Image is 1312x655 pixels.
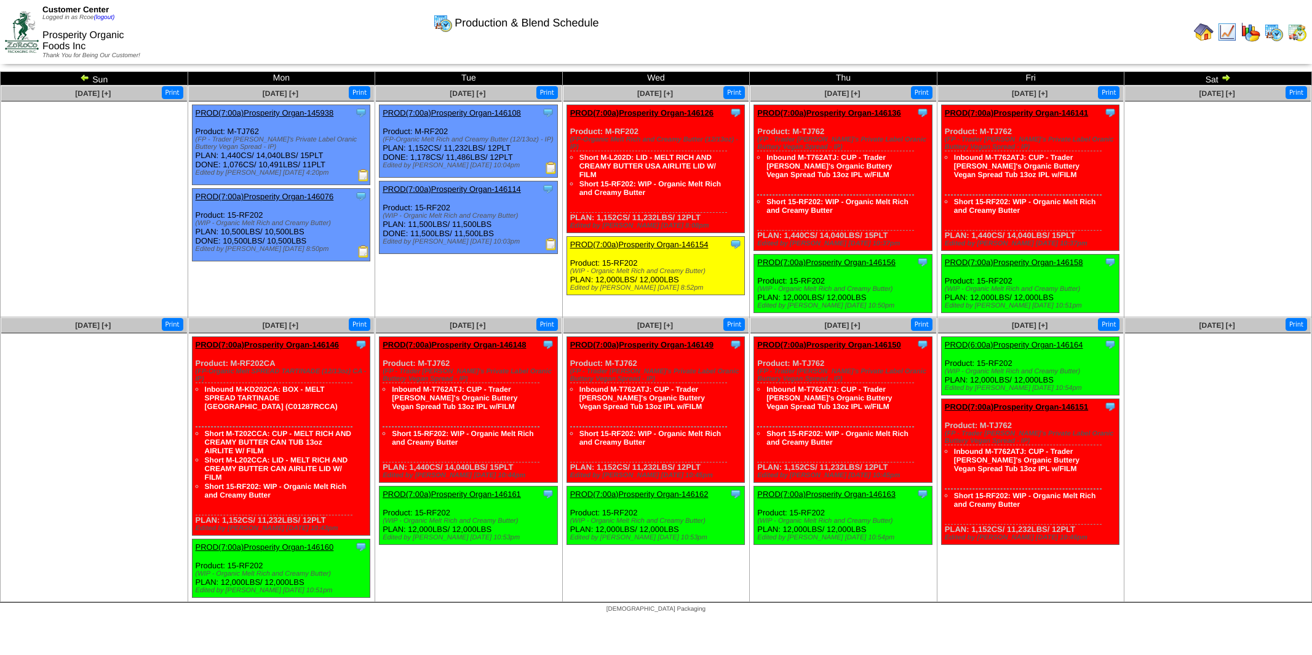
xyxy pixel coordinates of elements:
button: Print [1098,86,1119,99]
div: Edited by [PERSON_NAME] [DATE] 8:50pm [196,245,370,253]
span: Logged in as Rcoe [42,14,114,21]
a: [DATE] [+] [263,321,298,330]
img: Tooltip [355,541,367,553]
a: [DATE] [+] [637,321,673,330]
a: Short 15-RF202: WIP - Organic Melt Rich and Creamy Butter [766,429,908,447]
div: Edited by [PERSON_NAME] [DATE] 4:20pm [196,169,370,177]
div: (FP-Organic Melt SPREAD TARTINADE (12/13oz) CA - IP) [196,368,370,383]
a: (logout) [93,14,114,21]
span: Production & Blend Schedule [455,17,598,30]
div: Product: 15-RF202 PLAN: 12,000LBS / 12,000LBS [941,337,1119,395]
a: PROD(7:00a)Prosperity Organ-146151 [945,402,1088,411]
div: Edited by [PERSON_NAME] [DATE] 10:45pm [757,472,932,479]
a: Inbound M-T762ATJ: CUP - Trader [PERSON_NAME]'s Organic Buttery Vegan Spread Tub 13oz IPL w/FILM [954,153,1079,179]
a: Inbound M-KD202CA: BOX - MELT SPREAD TARTINADE [GEOGRAPHIC_DATA] (C01287RCCA) [205,385,338,411]
a: PROD(7:00a)Prosperity Organ-146146 [196,340,339,349]
img: Tooltip [730,338,742,351]
div: Product: 15-RF202 PLAN: 12,000LBS / 12,000LBS [380,486,558,545]
div: Edited by [PERSON_NAME] [DATE] 10:51pm [196,587,370,594]
img: Tooltip [1104,256,1116,268]
img: arrowright.gif [1221,73,1231,82]
td: Wed [562,72,750,85]
button: Print [536,86,558,99]
img: Tooltip [1104,400,1116,413]
div: (FP - Trader [PERSON_NAME]'s Private Label Oranic Buttery Vegan Spread - IP) [570,368,745,383]
div: (WIP - Organic Melt Rich and Creamy Butter) [570,268,745,275]
a: PROD(7:00a)Prosperity Organ-146163 [757,490,896,499]
div: Edited by [PERSON_NAME] [DATE] 10:53pm [570,534,745,541]
td: Fri [937,72,1124,85]
div: (WIP - Organic Melt Rich and Creamy Butter) [757,517,932,525]
img: Tooltip [542,488,554,500]
img: Tooltip [730,238,742,250]
a: Short 15-RF202: WIP - Organic Melt Rich and Creamy Butter [205,482,346,499]
div: Edited by [PERSON_NAME] [DATE] 10:37pm [945,240,1119,247]
div: (FP-Organic Melt Rich and Creamy Butter (12/13oz) - IP) [383,136,557,143]
img: line_graph.gif [1217,22,1237,42]
a: PROD(7:00a)Prosperity Organ-146076 [196,192,334,201]
a: [DATE] [+] [1199,89,1235,98]
div: (WIP - Organic Melt Rich and Creamy Butter) [383,517,557,525]
a: [DATE] [+] [263,89,298,98]
a: [DATE] [+] [75,321,111,330]
img: Tooltip [916,256,929,268]
a: PROD(7:00a)Prosperity Organ-146136 [757,108,901,117]
div: Product: M-TJ762 PLAN: 1,440CS / 14,040LBS / 15PLT DONE: 1,076CS / 10,491LBS / 11PLT [192,105,370,185]
a: [DATE] [+] [1012,321,1048,330]
div: Product: 15-RF202 PLAN: 12,000LBS / 12,000LBS [192,539,370,598]
div: Edited by [PERSON_NAME] [DATE] 10:04pm [383,162,557,169]
a: Short M-L202CCA: LID - MELT RICH AND CREAMY BUTTER CAN AIRLITE LID W/ FILM [205,456,348,482]
span: [DATE] [+] [450,89,485,98]
img: Tooltip [916,488,929,500]
span: [DATE] [+] [450,321,485,330]
div: Edited by [PERSON_NAME] [DATE] 10:46pm [945,534,1119,541]
div: (FP - Trader [PERSON_NAME]'s Private Label Oranic Buttery Vegan Spread - IP) [945,136,1119,151]
button: Print [349,318,370,331]
a: Short 15-RF202: WIP - Organic Melt Rich and Creamy Butter [392,429,533,447]
div: Edited by [PERSON_NAME] [DATE] 10:54pm [945,384,1119,392]
button: Print [723,86,745,99]
button: Print [349,86,370,99]
div: Product: M-TJ762 PLAN: 1,440CS / 14,040LBS / 15PLT [941,105,1119,251]
button: Print [536,318,558,331]
a: Inbound M-T762ATJ: CUP - Trader [PERSON_NAME]'s Organic Buttery Vegan Spread Tub 13oz IPL w/FILM [954,447,1079,473]
img: Tooltip [542,338,554,351]
a: Short 15-RF202: WIP - Organic Melt Rich and Creamy Butter [954,491,1095,509]
button: Print [1286,318,1307,331]
a: PROD(7:00a)Prosperity Organ-146158 [945,258,1083,267]
span: [DEMOGRAPHIC_DATA] Packaging [606,606,706,613]
div: (WIP - Organic Melt Rich and Creamy Butter) [570,517,745,525]
button: Print [911,318,932,331]
a: PROD(6:00a)Prosperity Organ-146164 [945,340,1083,349]
img: Tooltip [355,190,367,202]
img: calendarprod.gif [433,13,453,33]
div: Product: 15-RF202 PLAN: 12,000LBS / 12,000LBS [941,255,1119,313]
td: Tue [375,72,563,85]
div: Product: M-TJ762 PLAN: 1,152CS / 11,232LBS / 12PLT [754,337,932,483]
img: Tooltip [730,106,742,119]
button: Print [162,86,183,99]
td: Sat [1124,72,1312,85]
a: PROD(7:00a)Prosperity Organ-146148 [383,340,526,349]
div: Edited by [PERSON_NAME] [DATE] 10:54pm [757,534,932,541]
div: (WIP - Organic Melt Rich and Creamy Butter) [196,570,370,578]
span: Thank You for Being Our Customer! [42,52,140,59]
div: Edited by [PERSON_NAME] [DATE] 10:37pm [757,240,932,247]
img: Production Report [357,169,370,181]
a: PROD(7:00a)Prosperity Organ-146108 [383,108,521,117]
div: Product: 15-RF202 PLAN: 12,000LBS / 12,000LBS [567,237,745,295]
div: (WIP - Organic Melt Rich and Creamy Butter) [757,285,932,293]
a: [DATE] [+] [824,89,860,98]
div: Product: M-TJ762 PLAN: 1,152CS / 11,232LBS / 12PLT [567,337,745,483]
a: [DATE] [+] [1012,89,1048,98]
a: Short 15-RF202: WIP - Organic Melt Rich and Creamy Butter [579,429,721,447]
div: (FP - Trader [PERSON_NAME]'s Private Label Oranic Buttery Vegan Spread - IP) [757,136,932,151]
a: PROD(7:00a)Prosperity Organ-146162 [570,490,709,499]
img: Tooltip [542,106,554,119]
button: Print [162,318,183,331]
button: Print [1098,318,1119,331]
